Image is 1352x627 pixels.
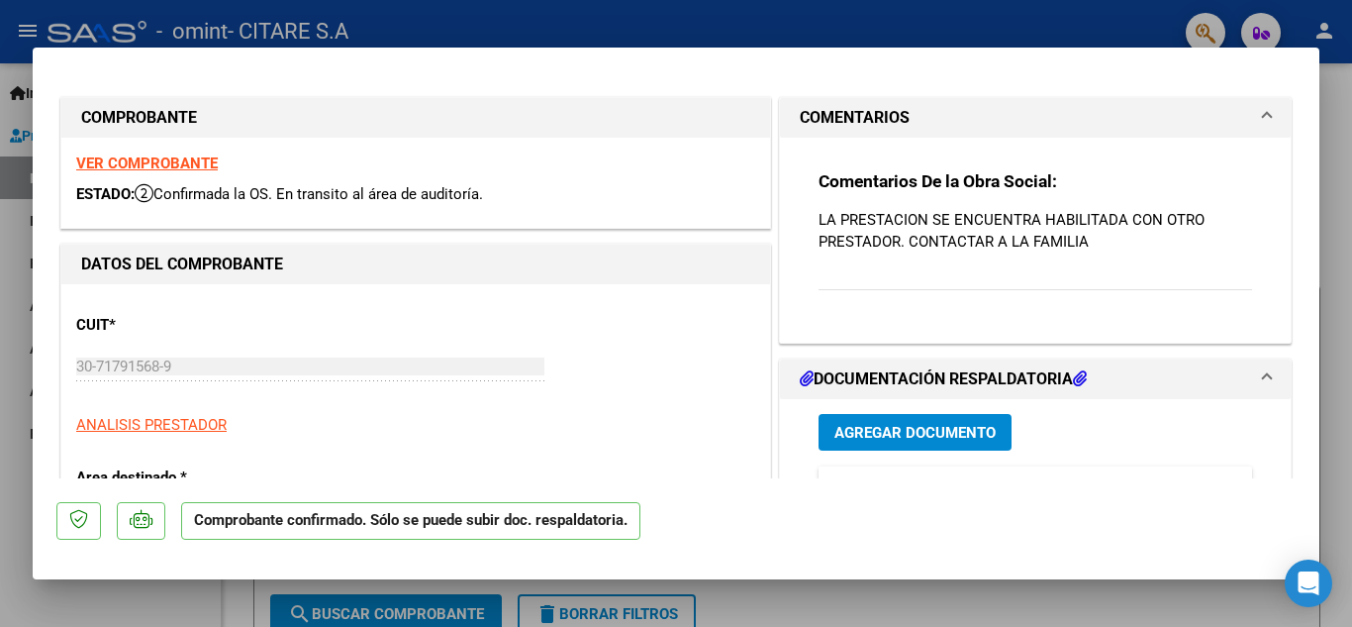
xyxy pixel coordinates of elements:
[76,155,218,172] a: VER COMPROBANTE
[76,185,135,203] span: ESTADO:
[181,502,640,541] p: Comprobante confirmado. Sólo se puede subir doc. respaldatoria.
[76,467,280,489] p: Area destinado *
[135,185,483,203] span: Confirmada la OS. En transito al área de auditoría.
[81,108,197,127] strong: COMPROBANTE
[800,367,1087,391] h1: DOCUMENTACIÓN RESPALDATORIA
[819,414,1012,451] button: Agregar Documento
[1285,560,1332,607] div: Open Intercom Messenger
[780,98,1291,138] mat-expansion-panel-header: COMENTARIOS
[1016,467,1145,509] datatable-header-cell: Usuario
[1244,467,1343,509] datatable-header-cell: Acción
[780,360,1291,399] mat-expansion-panel-header: DOCUMENTACIÓN RESPALDATORIA
[819,209,1252,253] p: LA PRESTACION SE ENCUENTRA HABILITADA CON OTRO PRESTADOR. CONTACTAR A LA FAMILIA
[780,138,1291,343] div: COMENTARIOS
[800,106,910,130] h1: COMENTARIOS
[81,255,283,273] strong: DATOS DEL COMPROBANTE
[1145,467,1244,509] datatable-header-cell: Subido
[819,171,1057,191] strong: Comentarios De la Obra Social:
[834,424,996,442] span: Agregar Documento
[76,416,227,434] span: ANALISIS PRESTADOR
[868,467,1016,509] datatable-header-cell: Documento
[819,467,868,509] datatable-header-cell: ID
[76,314,280,337] p: CUIT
